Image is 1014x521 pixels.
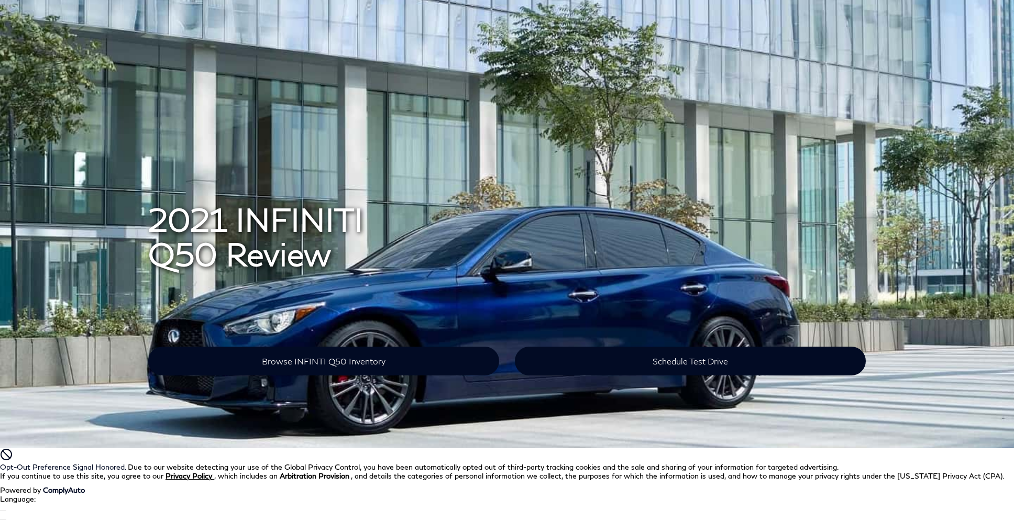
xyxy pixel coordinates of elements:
[280,471,349,480] strong: Arbitration Provision
[166,471,212,480] u: Privacy Policy
[166,471,214,480] a: Privacy Policy
[148,347,499,375] a: Browse INFINTI Q50 Inventory
[515,347,866,375] a: Schedule Test Drive
[148,201,363,273] span: 2021 INFINITI Q50 Review
[43,485,85,494] a: ComplyAuto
